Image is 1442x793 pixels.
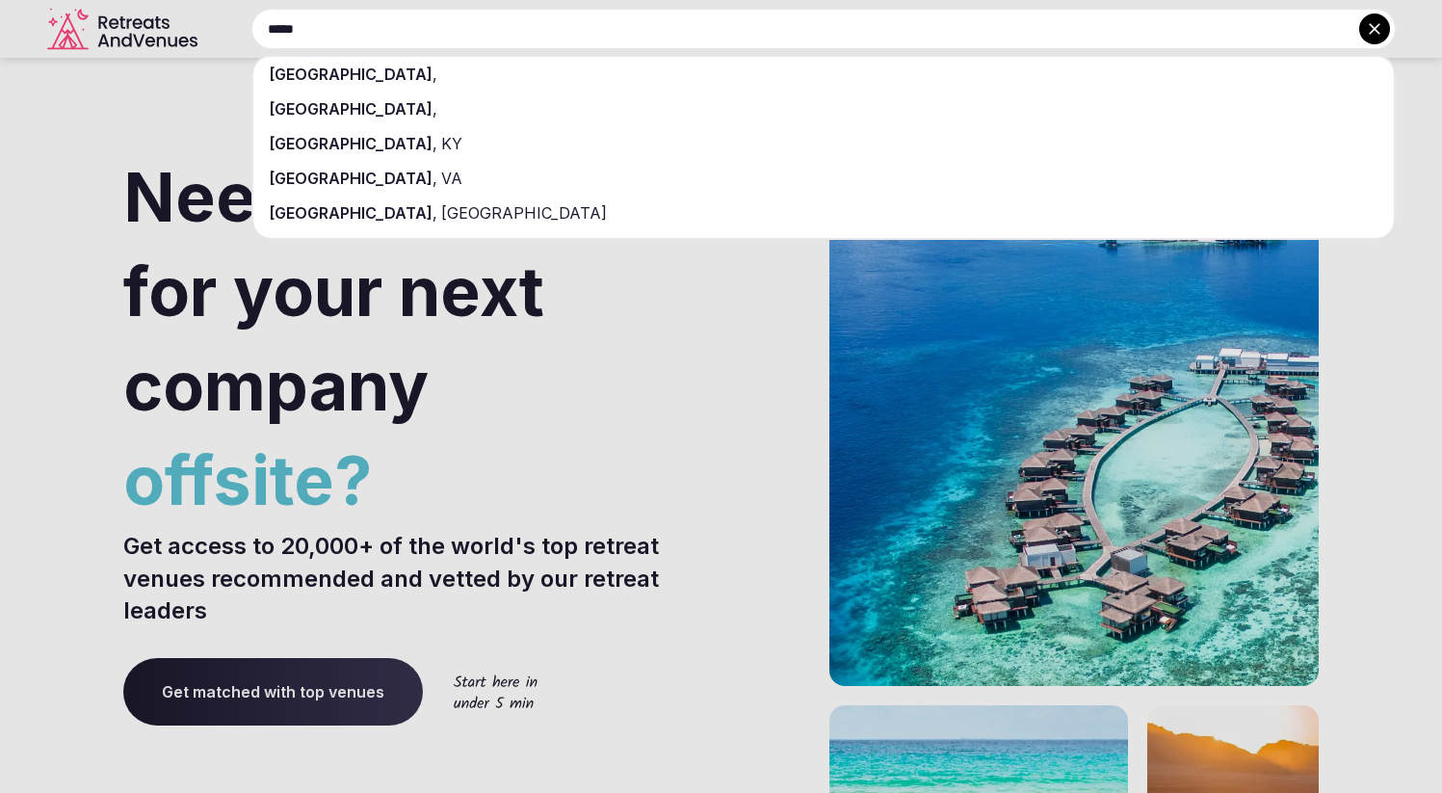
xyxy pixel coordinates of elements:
span: [GEOGRAPHIC_DATA] [437,203,607,223]
div: , [253,196,1394,230]
span: [GEOGRAPHIC_DATA] [269,203,433,223]
span: [GEOGRAPHIC_DATA] [269,169,433,188]
div: , [253,57,1394,92]
span: VA [437,169,462,188]
div: , [253,92,1394,126]
div: , [253,161,1394,196]
div: , [253,126,1394,161]
span: [GEOGRAPHIC_DATA] [269,65,433,84]
span: [GEOGRAPHIC_DATA] [269,99,433,119]
span: KY [437,134,462,153]
span: [GEOGRAPHIC_DATA] [269,134,433,153]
